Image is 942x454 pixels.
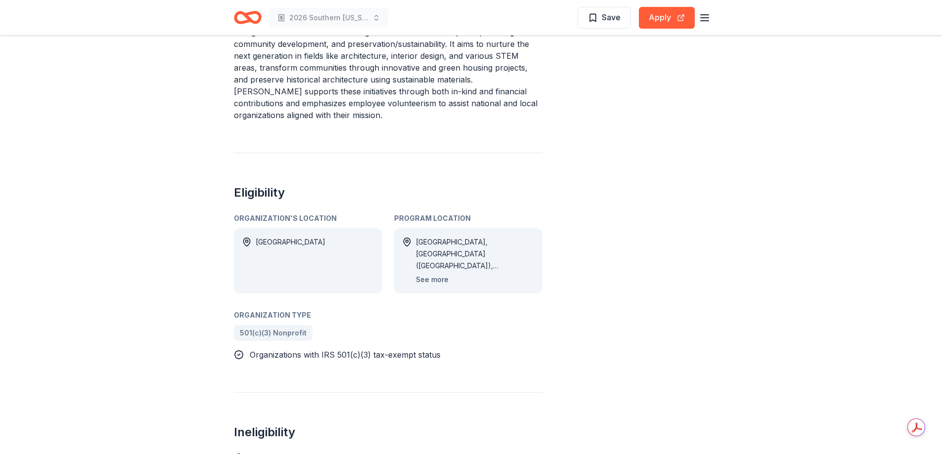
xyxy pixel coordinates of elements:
span: Save [602,11,621,24]
h2: Eligibility [234,185,542,201]
div: Organization's Location [234,212,382,224]
a: Home [234,6,262,29]
button: 2026 Southern [US_STATE] Travel [269,8,388,28]
div: [GEOGRAPHIC_DATA], [GEOGRAPHIC_DATA] ([GEOGRAPHIC_DATA]), [GEOGRAPHIC_DATA] ([GEOGRAPHIC_DATA], [... [416,236,535,272]
span: 501(c)(3) Nonprofit [240,327,307,339]
div: Organization Type [234,309,542,321]
span: 2026 Southern [US_STATE] Travel [289,12,368,24]
a: 501(c)(3) Nonprofit [234,325,313,341]
span: Organizations with IRS 501(c)(3) tax-exempt status [250,350,441,360]
div: [GEOGRAPHIC_DATA] [256,236,325,286]
p: The grant focuses on three broad goals: workforce development, housing and community development,... [234,26,542,121]
button: Save [578,7,631,29]
h2: Ineligibility [234,424,542,440]
button: See more [416,274,449,286]
button: Apply [639,7,695,29]
div: Program Location [394,212,542,224]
